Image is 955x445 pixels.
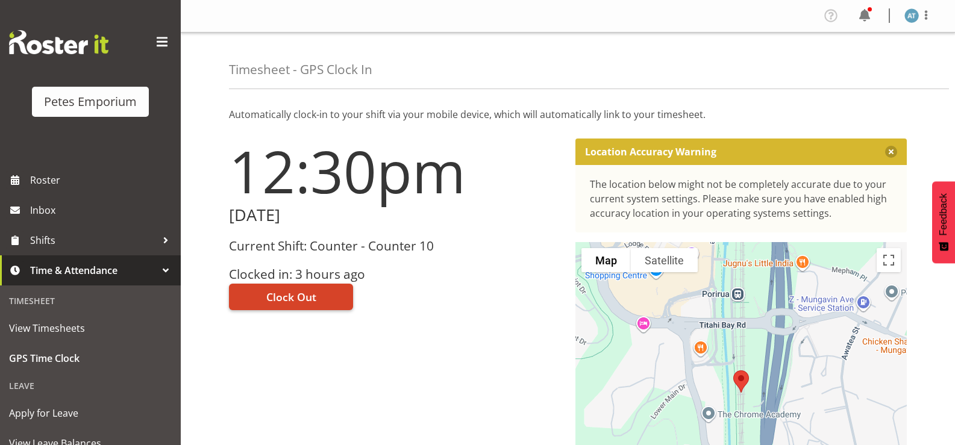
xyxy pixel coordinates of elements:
[229,206,561,225] h2: [DATE]
[229,239,561,253] h3: Current Shift: Counter - Counter 10
[932,181,955,263] button: Feedback - Show survey
[877,248,901,272] button: Toggle fullscreen view
[590,177,893,220] div: The location below might not be completely accurate due to your current system settings. Please m...
[3,288,178,313] div: Timesheet
[229,138,561,204] h1: 12:30pm
[9,319,172,337] span: View Timesheets
[3,373,178,398] div: Leave
[904,8,919,23] img: alex-micheal-taniwha5364.jpg
[229,63,372,76] h4: Timesheet - GPS Clock In
[30,261,157,279] span: Time & Attendance
[229,267,561,281] h3: Clocked in: 3 hours ago
[266,289,316,305] span: Clock Out
[885,146,897,158] button: Close message
[3,343,178,373] a: GPS Time Clock
[9,404,172,422] span: Apply for Leave
[581,248,631,272] button: Show street map
[585,146,716,158] p: Location Accuracy Warning
[229,284,353,310] button: Clock Out
[3,313,178,343] a: View Timesheets
[44,93,137,111] div: Petes Emporium
[30,231,157,249] span: Shifts
[631,248,698,272] button: Show satellite imagery
[229,107,907,122] p: Automatically clock-in to your shift via your mobile device, which will automatically link to you...
[938,193,949,235] span: Feedback
[30,201,175,219] span: Inbox
[30,171,175,189] span: Roster
[3,398,178,428] a: Apply for Leave
[9,349,172,367] span: GPS Time Clock
[9,30,108,54] img: Rosterit website logo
